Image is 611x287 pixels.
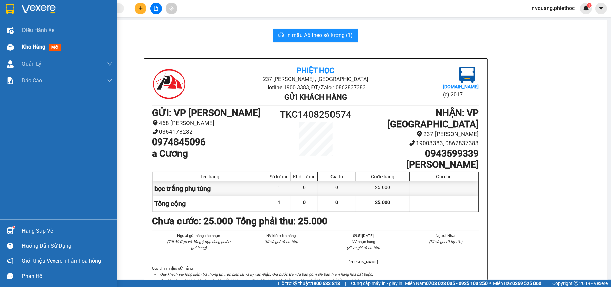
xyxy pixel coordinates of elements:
[63,25,281,33] li: Hotline: 1900 3383, ĐT/Zalo : 0862837383
[293,174,316,179] div: Khối lượng
[22,271,112,281] div: Phản hồi
[22,226,112,236] div: Hàng sắp về
[154,6,158,11] span: file-add
[152,119,275,128] li: 468 [PERSON_NAME]
[443,84,479,89] b: [DOMAIN_NAME]
[318,181,356,196] div: 0
[356,159,479,170] h1: [PERSON_NAME]
[160,272,373,277] i: Quý khách vui lòng kiểm tra thông tin trên biên lai và ký xác nhận. Giá cước trên đã bao gồm phí ...
[278,200,281,205] span: 1
[489,282,491,285] span: ⚪️
[411,174,477,179] div: Ghi chú
[598,5,604,11] span: caret-down
[291,181,318,196] div: 0
[7,60,14,68] img: warehouse-icon
[273,29,358,42] button: printerIn mẫu A5 theo số lượng (1)
[303,200,306,205] span: 0
[264,239,298,244] i: (Kí và ghi rõ họ tên)
[22,241,112,251] div: Hướng dẫn sử dụng
[297,66,334,75] b: Phiệt Học
[22,26,54,34] span: Điều hành xe
[443,90,479,99] li: (c) 2017
[63,16,281,25] li: 237 [PERSON_NAME] , [GEOGRAPHIC_DATA]
[330,239,397,245] li: NV nhận hàng
[138,6,143,11] span: plus
[269,174,289,179] div: Số lượng
[207,83,424,92] li: Hotline: 1900 3383, ĐT/Zalo : 0862837383
[153,181,268,196] div: bọc trắng phụ tùng
[275,107,357,122] h1: TKC1408250574
[278,280,340,287] span: Hỗ trợ kỹ thuật:
[160,278,367,283] i: Quý khách vui lòng giữ lại biên lai khi gửi hàng để đối chiếu khi cần thiết. Thời gian khiếu kiện...
[546,280,547,287] span: |
[409,140,415,146] span: phone
[107,61,112,67] span: down
[526,4,580,12] span: nvquang.phiethoc
[22,76,42,85] span: Báo cáo
[152,127,275,136] li: 0364178282
[248,233,314,239] li: NV kiểm tra hàng
[8,8,42,42] img: logo.jpg
[152,67,186,100] img: logo.jpg
[7,77,14,84] img: solution-icon
[336,200,338,205] span: 0
[22,44,45,50] span: Kho hàng
[7,27,14,34] img: warehouse-icon
[7,273,13,279] span: message
[49,44,61,51] span: mới
[356,148,479,159] h1: 0943599339
[311,281,340,286] strong: 1900 633 818
[135,3,146,14] button: plus
[152,216,233,227] b: Chưa cước : 25.000
[152,148,275,159] h1: a Cương
[166,233,232,239] li: Người gửi hàng xác nhận
[459,67,475,83] img: logo.jpg
[426,281,488,286] strong: 0708 023 035 - 0935 103 250
[356,130,479,139] li: 237 [PERSON_NAME]
[413,233,479,239] li: Người Nhận
[388,107,479,130] b: NHẬN : VP [GEOGRAPHIC_DATA]
[7,258,13,264] span: notification
[267,181,291,196] div: 1
[150,3,162,14] button: file-add
[345,280,346,287] span: |
[236,216,328,227] b: Tổng phải thu: 25.000
[595,3,607,14] button: caret-down
[574,281,578,286] span: copyright
[8,49,117,60] b: GỬI : VP [PERSON_NAME]
[7,243,13,249] span: question-circle
[356,139,479,148] li: 19003383, 0862837383
[319,174,354,179] div: Giá trị
[7,44,14,51] img: warehouse-icon
[588,3,590,8] span: 1
[6,4,14,14] img: logo-vxr
[287,31,353,39] span: In mẫu A5 theo số lượng (1)
[22,59,41,68] span: Quản Lý
[169,6,174,11] span: aim
[405,280,488,287] span: Miền Nam
[152,120,158,126] span: environment
[284,93,347,101] b: Gửi khách hàng
[155,174,266,179] div: Tên hàng
[7,227,14,234] img: warehouse-icon
[167,239,230,250] i: (Tôi đã đọc và đồng ý nộp dung phiếu gửi hàng)
[417,131,422,137] span: environment
[583,5,589,11] img: icon-new-feature
[587,3,592,8] sup: 1
[152,136,275,148] h1: 0974845096
[22,257,101,265] span: Giới thiệu Vexere, nhận hoa hồng
[330,259,397,265] li: [PERSON_NAME]
[166,3,177,14] button: aim
[358,174,407,179] div: Cước hàng
[347,245,380,250] i: (Kí và ghi rõ họ tên)
[278,32,284,39] span: printer
[155,200,186,208] span: Tổng cộng
[107,78,112,83] span: down
[152,107,261,118] b: GỬI : VP [PERSON_NAME]
[207,75,424,83] li: 237 [PERSON_NAME] , [GEOGRAPHIC_DATA]
[330,233,397,239] li: 09:51[DATE]
[429,239,463,244] i: (Kí và ghi rõ họ tên)
[13,226,15,228] sup: 1
[375,200,390,205] span: 25.000
[351,280,403,287] span: Cung cấp máy in - giấy in:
